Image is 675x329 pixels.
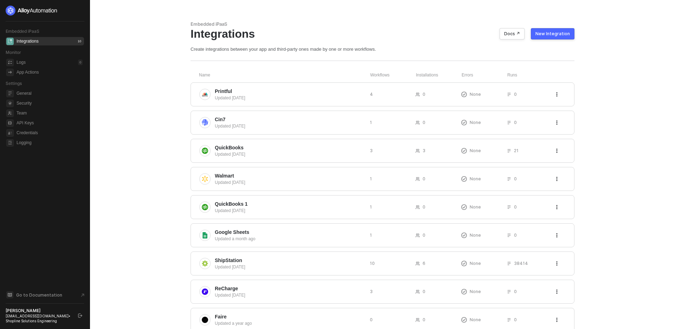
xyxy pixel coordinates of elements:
div: Updated [DATE] [215,123,364,129]
span: 0 [514,317,517,323]
span: icon-threedots [555,120,559,125]
span: icon-list [507,290,511,294]
span: credentials [6,129,14,137]
span: security [6,100,14,107]
span: icon-exclamation [461,232,467,238]
span: icon-users [416,233,420,237]
span: 0 [423,176,425,182]
span: integrations [6,38,14,45]
span: icon-users [416,177,420,181]
span: icon-list [507,149,511,153]
span: QuickBooks [215,144,244,151]
span: 1 [370,176,372,182]
span: 0 [423,317,425,323]
div: Workflows [370,72,416,78]
img: integration-icon [202,148,208,154]
div: Updated a year ago [215,320,364,327]
span: Printful [215,88,232,95]
span: 1 [370,204,372,210]
span: 0 [370,317,373,323]
a: logo [6,6,84,15]
button: New Integration [531,28,574,39]
span: icon-threedots [555,92,559,97]
span: 0 [514,176,517,182]
span: icon-list [507,205,511,209]
span: API Keys [17,119,83,127]
span: 0 [514,119,517,125]
span: Monitor [6,50,21,55]
span: icon-logs [6,59,14,66]
div: Updated [DATE] [215,179,364,186]
span: icon-list [507,318,511,322]
span: Logging [17,138,83,147]
img: integration-icon [202,119,208,126]
span: icon-users [416,318,420,322]
span: 3 [370,148,373,154]
span: Embedded iPaaS [6,29,39,34]
div: Updated [DATE] [215,207,364,214]
img: integration-icon [202,232,208,238]
span: Security [17,99,83,107]
span: Cin7 [215,116,225,123]
span: team [6,110,14,117]
span: 6 [423,260,425,266]
span: 3 [423,148,425,154]
img: integration-icon [202,176,208,182]
span: Go to Documentation [16,292,62,298]
span: 0 [423,119,425,125]
span: icon-exclamation [461,148,467,154]
div: Updated [DATE] [215,264,364,270]
span: 0 [423,232,425,238]
span: icon-users [416,290,420,294]
span: 21 [514,148,519,154]
span: documentation [6,291,13,298]
span: Settings [6,81,22,86]
span: icon-users [416,120,420,125]
span: Faire [215,313,226,320]
div: [PERSON_NAME] [6,308,72,314]
div: Integrations [17,38,39,44]
img: logo [6,6,58,15]
span: icon-exclamation [461,92,467,97]
span: icon-list [507,233,511,237]
span: 0 [423,204,425,210]
span: ReCharge [215,285,238,292]
span: general [6,90,14,97]
img: integration-icon [202,260,208,267]
span: icon-exclamation [461,204,467,210]
img: integration-icon [202,204,208,210]
span: icon-exclamation [461,176,467,182]
span: None [470,204,481,210]
div: Updated [DATE] [215,292,364,298]
div: App Actions [17,69,39,75]
span: 0 [423,91,425,97]
span: logging [6,139,14,147]
div: 0 [78,60,83,65]
span: Walmart [215,172,234,179]
span: 0 [514,91,517,97]
span: icon-app-actions [6,69,14,76]
div: Updated [DATE] [215,151,364,157]
span: icon-users [416,92,420,97]
span: icon-list [507,177,511,181]
span: None [470,148,481,154]
span: 1 [370,232,372,238]
span: icon-list [507,261,511,266]
span: icon-threedots [555,290,559,294]
span: icon-users [416,261,420,266]
div: Logs [17,60,26,66]
span: None [470,317,481,323]
div: Installations [416,72,462,78]
span: None [470,176,481,182]
div: Create integrations between your app and third-party ones made by one or more workflows. [191,46,574,52]
div: Errors [462,72,507,78]
span: None [470,119,481,125]
img: integration-icon [202,288,208,295]
span: None [470,232,481,238]
span: Google Sheets [215,229,249,236]
button: Docs ↗ [500,28,525,39]
span: icon-exclamation [461,317,467,323]
div: [EMAIL_ADDRESS][DOMAIN_NAME] • Shopline Solutions Engineering [6,314,72,323]
span: Credentials [17,129,83,137]
a: Knowledge Base [6,291,84,299]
